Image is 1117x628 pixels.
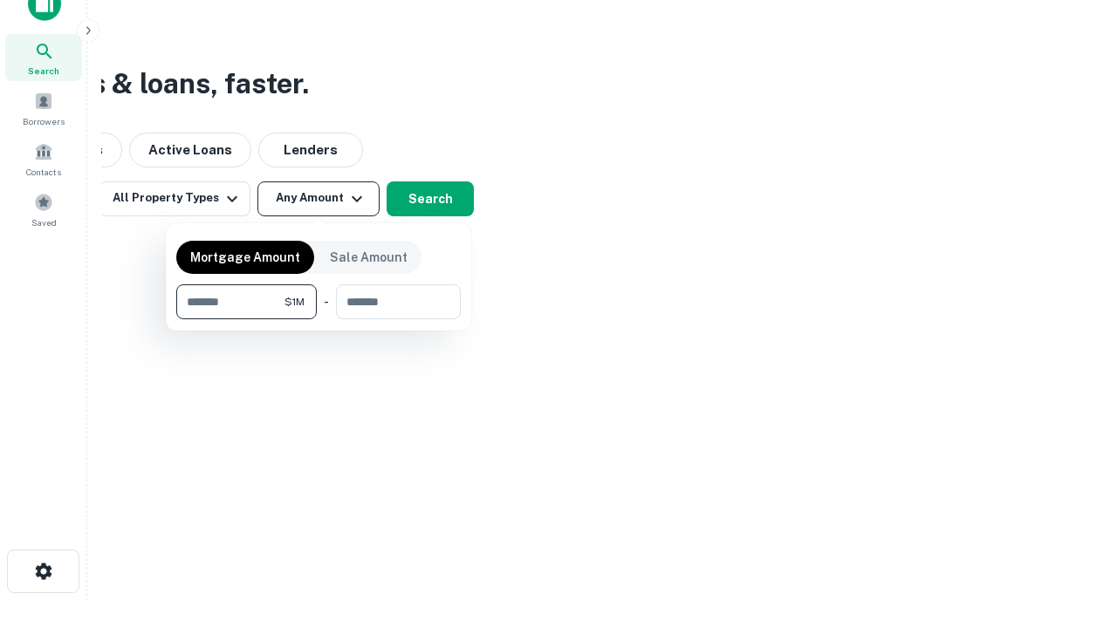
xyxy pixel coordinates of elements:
[324,284,329,319] div: -
[1030,488,1117,572] iframe: Chat Widget
[330,248,408,267] p: Sale Amount
[190,248,300,267] p: Mortgage Amount
[284,294,305,310] span: $1M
